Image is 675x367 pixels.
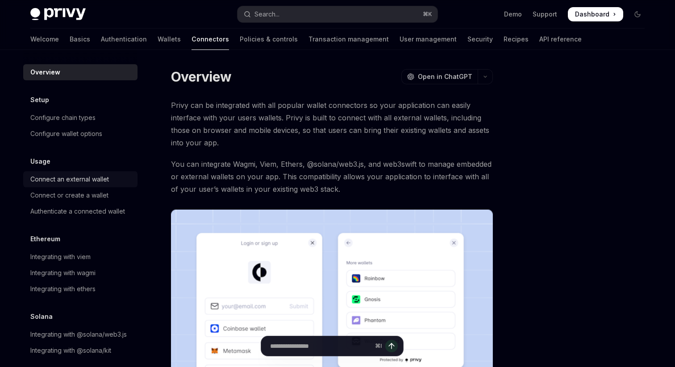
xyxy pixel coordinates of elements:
a: Support [533,10,557,19]
a: Basics [70,29,90,50]
a: Integrating with wagmi [23,265,137,281]
a: Dashboard [568,7,623,21]
a: Configure wallet options [23,126,137,142]
div: Connect or create a wallet [30,190,108,201]
button: Open search [237,6,437,22]
a: Wallets [158,29,181,50]
a: Configure chain types [23,110,137,126]
h5: Ethereum [30,234,60,244]
h5: Solana [30,311,53,322]
a: Connect an external wallet [23,171,137,187]
button: Send message [385,340,398,352]
a: Welcome [30,29,59,50]
h5: Usage [30,156,50,167]
a: Integrating with @solana/kit [23,342,137,359]
a: Integrating with viem [23,249,137,265]
img: dark logo [30,8,86,21]
div: Integrating with @solana/web3.js [30,329,127,340]
a: Policies & controls [240,29,298,50]
h1: Overview [171,69,231,85]
div: Overview [30,67,60,78]
div: Configure wallet options [30,128,102,139]
div: Authenticate a connected wallet [30,206,125,217]
div: Integrating with viem [30,252,91,262]
div: Search... [254,9,279,20]
a: Transaction management [308,29,389,50]
div: Configure chain types [30,112,96,123]
a: Security [467,29,493,50]
a: Recipes [504,29,529,50]
h5: Setup [30,95,49,105]
span: Dashboard [575,10,609,19]
div: Integrating with @solana/kit [30,345,111,356]
div: Integrating with wagmi [30,268,96,278]
span: ⌘ K [423,11,432,18]
div: Connect an external wallet [30,174,109,185]
a: API reference [539,29,582,50]
a: Authenticate a connected wallet [23,203,137,219]
a: Integrating with ethers [23,281,137,297]
a: Demo [504,10,522,19]
a: User management [400,29,457,50]
span: Open in ChatGPT [418,72,472,81]
button: Open in ChatGPT [401,69,478,84]
input: Ask a question... [270,336,371,356]
a: Overview [23,64,137,80]
span: You can integrate Wagmi, Viem, Ethers, @solana/web3.js, and web3swift to manage embedded or exter... [171,158,493,195]
button: Toggle dark mode [630,7,645,21]
div: Integrating with ethers [30,284,96,294]
a: Integrating with @solana/web3.js [23,326,137,342]
a: Authentication [101,29,147,50]
span: Privy can be integrated with all popular wallet connectors so your application can easily interfa... [171,99,493,149]
a: Connectors [192,29,229,50]
a: Connect or create a wallet [23,187,137,203]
